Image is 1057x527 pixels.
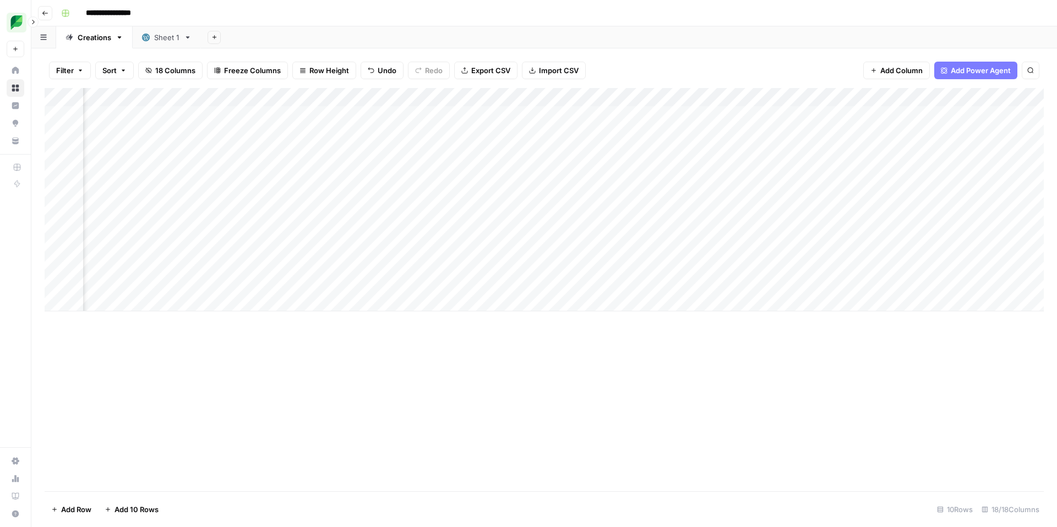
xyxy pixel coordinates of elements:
a: Insights [7,97,24,114]
button: Add Column [863,62,930,79]
button: Add Power Agent [934,62,1017,79]
span: Redo [425,65,443,76]
a: Browse [7,79,24,97]
img: SproutSocial Logo [7,13,26,32]
button: Filter [49,62,91,79]
span: Add 10 Rows [115,504,159,515]
a: Usage [7,470,24,487]
span: Undo [378,65,396,76]
span: Sort [102,65,117,76]
button: Add Row [45,501,98,518]
a: Opportunities [7,114,24,132]
button: Redo [408,62,450,79]
span: Add Column [880,65,923,76]
button: Help + Support [7,505,24,523]
button: Import CSV [522,62,586,79]
span: Add Power Agent [951,65,1011,76]
button: Export CSV [454,62,517,79]
button: Undo [361,62,404,79]
span: Add Row [61,504,91,515]
button: Add 10 Rows [98,501,165,518]
a: Settings [7,452,24,470]
button: Workspace: SproutSocial [7,9,24,36]
span: Freeze Columns [224,65,281,76]
span: Export CSV [471,65,510,76]
a: Learning Hub [7,487,24,505]
a: Your Data [7,132,24,150]
a: Creations [56,26,133,48]
button: Row Height [292,62,356,79]
span: Row Height [309,65,349,76]
a: Sheet 1 [133,26,201,48]
span: Import CSV [539,65,579,76]
a: Home [7,62,24,79]
span: 18 Columns [155,65,195,76]
div: 10 Rows [933,501,977,518]
div: 18/18 Columns [977,501,1044,518]
div: Sheet 1 [154,32,179,43]
button: Sort [95,62,134,79]
button: Freeze Columns [207,62,288,79]
button: 18 Columns [138,62,203,79]
span: Filter [56,65,74,76]
div: Creations [78,32,111,43]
